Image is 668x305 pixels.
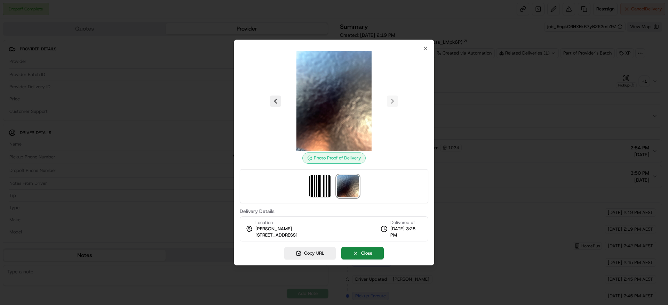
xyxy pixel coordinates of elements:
label: Delivery Details [240,209,428,214]
img: photo_proof_of_delivery image [337,175,359,197]
span: Location [255,220,273,226]
span: [DATE] 3:28 PM [390,226,422,238]
span: [PERSON_NAME] [255,226,292,232]
button: Close [341,247,384,259]
img: barcode_scan_on_pickup image [309,175,331,197]
span: [STREET_ADDRESS] [255,232,297,238]
span: Delivered at [390,220,422,226]
div: Photo Proof of Delivery [302,152,366,164]
img: photo_proof_of_delivery image [284,51,384,151]
button: Copy URL [284,247,336,259]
